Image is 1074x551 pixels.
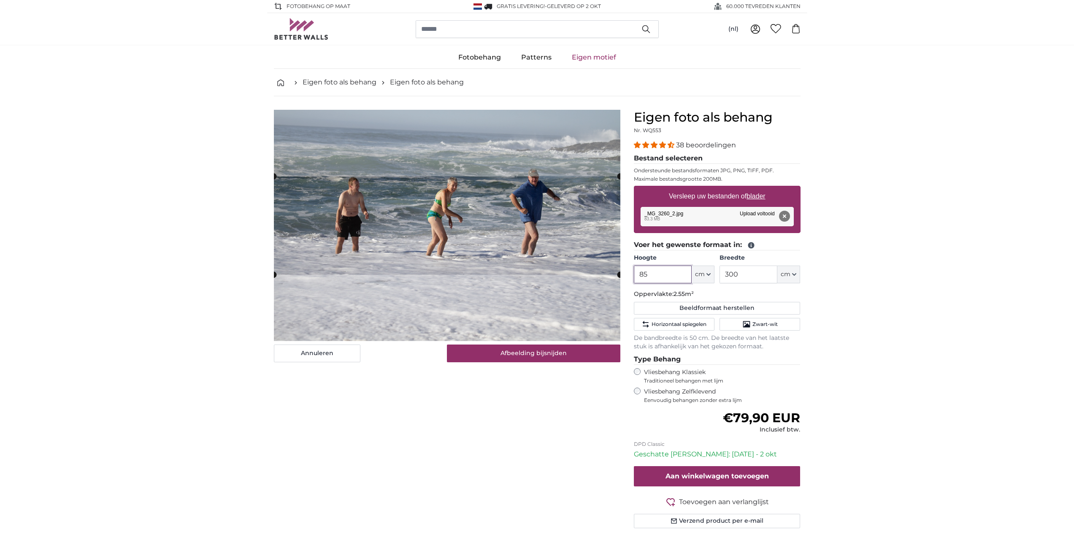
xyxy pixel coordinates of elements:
legend: Type Behang [634,354,801,365]
p: DPD Classic [634,441,801,448]
p: Geschatte [PERSON_NAME]: [DATE] - 2 okt [634,449,801,459]
label: Hoogte [634,254,714,262]
nav: breadcrumbs [274,69,801,96]
span: GRATIS levering! [497,3,545,9]
img: Nederland [473,3,482,10]
label: Versleep uw bestanden of [666,188,769,205]
button: Annuleren [274,345,360,362]
span: 4.34 stars [634,141,676,149]
legend: Voer het gewenste formaat in: [634,240,801,250]
a: Fotobehang [448,46,511,68]
span: Geleverd op 2 okt [547,3,601,9]
h1: Eigen foto als behang [634,110,801,125]
p: De bandbreedte is 50 cm. De breedte van het laatste stuk is afhankelijk van het gekozen formaat. [634,334,801,351]
span: Aan winkelwagen toevoegen [666,472,769,480]
span: Traditioneel behangen met lijm [644,377,785,384]
label: Vliesbehang Zelfklevend [644,388,801,404]
p: Maximale bestandsgrootte 200MB. [634,176,801,182]
button: Beeldformaat herstellen [634,302,801,315]
div: Inclusief btw. [723,426,800,434]
button: Toevoegen aan verlanglijst [634,497,801,507]
button: Zwart-wit [720,318,800,331]
span: cm [781,270,790,279]
p: Ondersteunde bestandsformaten JPG, PNG, TIFF, PDF. [634,167,801,174]
button: (nl) [722,22,745,37]
span: - [545,3,601,9]
button: Horizontaal spiegelen [634,318,714,331]
span: Horizontaal spiegelen [652,321,706,328]
label: Breedte [720,254,800,262]
span: Zwart-wit [752,321,778,328]
span: Eenvoudig behangen zonder extra lijm [644,397,801,404]
a: Eigen foto als behang [390,77,464,87]
a: Patterns [511,46,562,68]
span: Nr. WQ553 [634,127,661,133]
span: cm [695,270,705,279]
span: 38 beoordelingen [676,141,736,149]
u: blader [747,193,765,200]
span: €79,90 EUR [723,410,800,426]
p: Oppervlakte: [634,290,801,299]
a: Eigen foto als behang [303,77,376,87]
button: cm [692,266,714,283]
button: Verzend product per e-mail [634,514,801,528]
span: 2.55m² [674,290,694,298]
span: FOTOBEHANG OP MAAT [287,3,350,10]
button: Afbeelding bijsnijden [447,345,620,362]
span: 60.000 TEVREDEN KLANTEN [726,3,801,10]
button: Aan winkelwagen toevoegen [634,466,801,486]
a: Eigen motief [562,46,626,68]
span: Toevoegen aan verlanglijst [679,497,769,507]
img: Betterwalls [274,18,329,40]
label: Vliesbehang Klassiek [644,368,785,384]
button: cm [777,266,800,283]
legend: Bestand selecteren [634,153,801,164]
